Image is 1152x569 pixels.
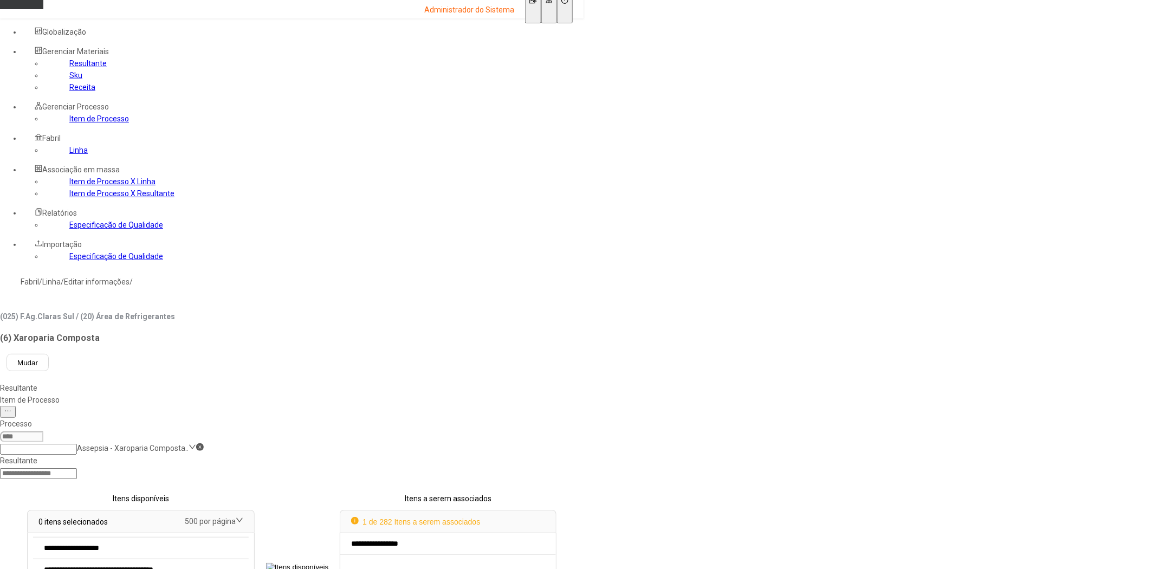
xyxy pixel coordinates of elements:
[69,189,174,198] a: Item de Processo X Resultante
[42,47,109,56] span: Gerenciar Materiais
[351,516,480,528] p: 1 de 282 Itens a serem associados
[69,83,95,92] a: Receita
[69,59,107,68] a: Resultante
[38,516,108,528] p: 0 itens selecionados
[130,277,133,286] nz-breadcrumb-separator: /
[39,277,42,286] nz-breadcrumb-separator: /
[424,5,514,16] p: Administrador do Sistema
[42,240,82,249] span: Importação
[17,359,38,367] span: Mudar
[69,71,82,80] a: Sku
[64,277,130,286] a: Editar informações
[69,146,88,154] a: Linha
[42,209,77,217] span: Relatórios
[7,354,49,371] button: Mudar
[69,114,129,123] a: Item de Processo
[42,102,109,111] span: Gerenciar Processo
[69,221,163,229] a: Especificação de Qualidade
[77,444,189,452] nz-select-item: Assepsia - Xaroparia Composta..
[69,177,156,186] a: Item de Processo X Linha
[42,165,120,174] span: Associação em massa
[185,517,236,526] nz-select-item: 500 por página
[21,277,39,286] a: Fabril
[340,493,556,505] p: Itens a serem associados
[42,28,86,36] span: Globalização
[42,277,61,286] a: Linha
[61,277,64,286] nz-breadcrumb-separator: /
[27,493,255,505] p: Itens disponíveis
[42,134,61,143] span: Fabril
[69,252,163,261] a: Especificação de Qualidade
